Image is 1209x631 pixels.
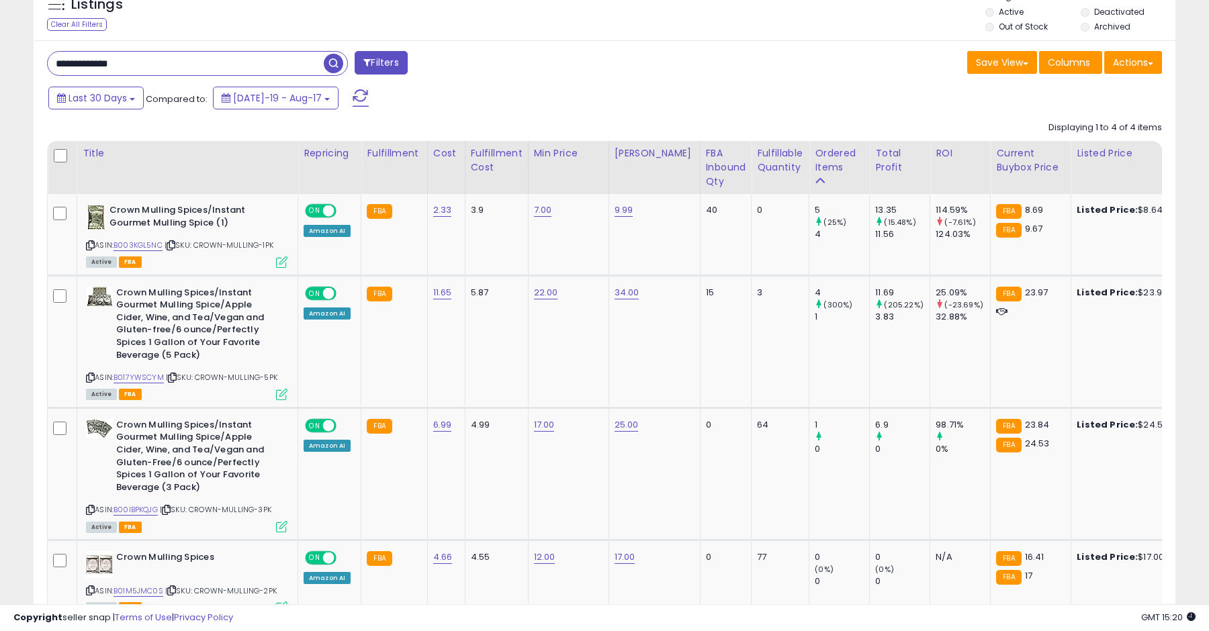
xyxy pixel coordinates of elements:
[757,551,799,563] div: 77
[83,146,292,160] div: Title
[114,504,158,516] a: B00IBPKQJG
[86,551,113,578] img: 51NnXi23fTL._SL40_.jpg
[996,438,1021,452] small: FBA
[996,287,1021,301] small: FBA
[944,299,983,310] small: (-23.69%)
[119,522,142,533] span: FBA
[367,419,392,434] small: FBA
[1025,569,1032,582] span: 17
[86,551,287,612] div: ASIN:
[534,550,555,564] a: 12.00
[166,372,277,383] span: | SKU: CROWN-MULLING-5PK
[115,611,172,624] a: Terms of Use
[936,146,985,160] div: ROI
[875,228,930,240] div: 11.56
[999,6,1024,17] label: Active
[433,203,452,217] a: 2.33
[936,287,990,299] div: 25.09%
[119,389,142,400] span: FBA
[534,146,603,160] div: Min Price
[355,51,407,75] button: Filters
[433,550,453,564] a: 4.66
[936,311,990,323] div: 32.88%
[119,256,142,268] span: FBA
[233,91,322,105] span: [DATE]-19 - Aug-17
[615,418,639,432] a: 25.00
[875,564,894,575] small: (0%)
[433,146,459,160] div: Cost
[116,419,279,497] b: Crown Mulling Spices/Instant Gourmet Mulling Spice/Apple Cider, Wine, and Tea/Vegan and Gluten-Fr...
[875,311,930,323] div: 3.83
[936,551,980,563] div: N/A
[815,287,869,299] div: 4
[996,223,1021,238] small: FBA
[706,204,742,216] div: 40
[165,585,277,596] span: | SKU: CROWN-MULLING-2PK
[875,551,930,563] div: 0
[944,217,975,228] small: (-7.61%)
[334,287,356,299] span: OFF
[1094,21,1130,32] label: Archived
[114,372,164,383] a: B017YWSCYM
[116,287,279,365] b: Crown Mulling Spices/Instant Gourmet Mulling Spice/Apple Cider, Wine, and Tea/Vegan and Gluten-fr...
[1077,204,1188,216] div: $8.64
[367,551,392,566] small: FBA
[306,420,323,431] span: ON
[999,21,1048,32] label: Out of Stock
[334,552,356,563] span: OFF
[815,204,869,216] div: 5
[86,419,113,438] img: 51Ku061xlCL._SL40_.jpg
[875,146,924,175] div: Total Profit
[213,87,339,109] button: [DATE]-19 - Aug-17
[706,146,746,189] div: FBA inbound Qty
[304,572,351,584] div: Amazon AI
[884,217,915,228] small: (15.48%)
[86,419,287,531] div: ASIN:
[1048,56,1090,69] span: Columns
[1077,146,1193,160] div: Listed Price
[174,611,233,624] a: Privacy Policy
[534,418,555,432] a: 17.00
[1077,286,1138,299] b: Listed Price:
[1141,611,1196,624] span: 2025-09-17 15:20 GMT
[471,287,518,299] div: 5.87
[815,146,864,175] div: Ordered Items
[815,419,869,431] div: 1
[757,146,803,175] div: Fulfillable Quantity
[815,564,834,575] small: (0%)
[86,287,113,307] img: 51+3ClAQrbL._SL40_.jpg
[875,575,930,587] div: 0
[967,51,1037,74] button: Save View
[304,146,355,160] div: Repricing
[304,225,351,237] div: Amazon AI
[615,550,635,564] a: 17.00
[936,228,990,240] div: 124.03%
[815,228,869,240] div: 4
[114,585,163,597] a: B01M5JMC0S
[306,287,323,299] span: ON
[936,204,990,216] div: 114.59%
[875,204,930,216] div: 13.35
[109,204,273,232] b: Crown Mulling Spices/Instant Gourmet Mulling Spice (1)
[86,256,117,268] span: All listings currently available for purchase on Amazon
[306,552,323,563] span: ON
[304,440,351,452] div: Amazon AI
[815,551,869,563] div: 0
[86,204,287,266] div: ASIN:
[996,419,1021,434] small: FBA
[936,419,990,431] div: 98.71%
[996,204,1021,219] small: FBA
[306,205,323,217] span: ON
[1039,51,1102,74] button: Columns
[996,551,1021,566] small: FBA
[1077,419,1188,431] div: $24.53
[86,204,106,231] img: 51J+tzgdOdL._SL40_.jpg
[1077,418,1138,431] b: Listed Price:
[815,575,869,587] div: 0
[884,299,923,310] small: (205.22%)
[757,419,799,431] div: 64
[433,418,452,432] a: 6.99
[13,611,62,624] strong: Copyright
[1077,203,1138,216] b: Listed Price:
[875,443,930,455] div: 0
